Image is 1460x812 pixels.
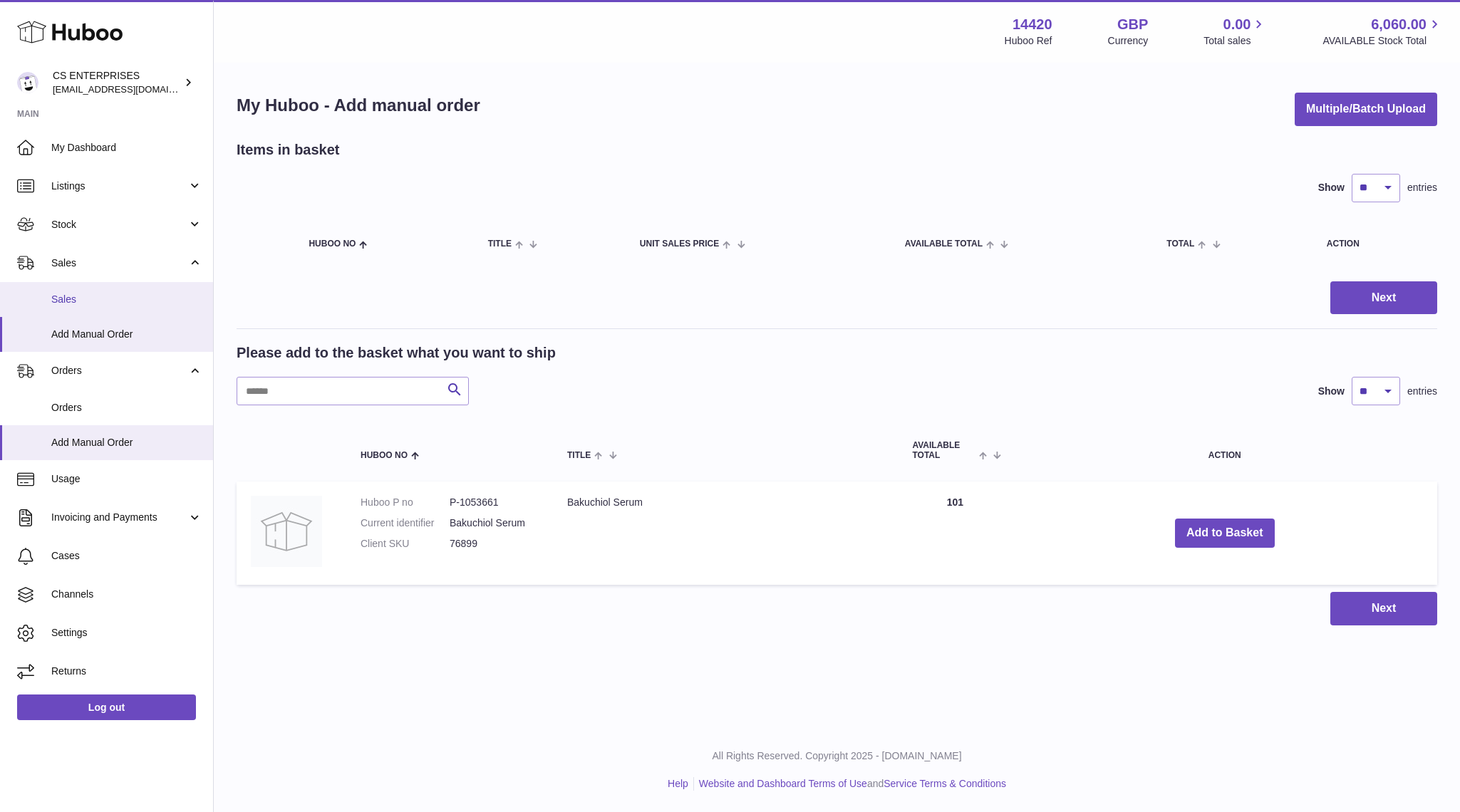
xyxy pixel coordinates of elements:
span: Sales [51,256,187,270]
strong: 14420 [1013,15,1052,34]
li: and [694,777,1006,791]
div: Currency [1108,34,1149,48]
span: 6,060.00 [1371,15,1427,34]
span: Unit Sales Price [640,239,719,249]
img: Bakuchiol Serum [251,496,322,567]
dd: 76899 [450,537,539,551]
span: AVAILABLE Stock Total [1322,34,1443,48]
button: Multiple/Batch Upload [1295,93,1437,126]
span: AVAILABLE Total [905,239,983,249]
span: Listings [51,179,187,193]
span: Stock [51,218,187,231]
span: Add Manual Order [51,328,202,341]
span: [EMAIL_ADDRESS][DOMAIN_NAME] [53,83,209,95]
td: Bakuchiol Serum [553,482,898,585]
div: Action [1327,239,1423,249]
label: Show [1318,181,1345,194]
span: Total [1166,239,1194,249]
span: Usage [51,472,202,486]
span: 0.00 [1223,15,1251,34]
span: Huboo no [309,239,356,249]
span: Title [488,239,512,249]
img: csenterprisesholding@gmail.com [17,72,38,93]
button: Add to Basket [1175,519,1275,548]
span: AVAILABLE Total [912,441,975,459]
a: 6,060.00 AVAILABLE Stock Total [1322,15,1443,48]
h2: Items in basket [237,140,340,160]
dd: Bakuchiol Serum [450,516,539,530]
span: Title [567,451,591,460]
span: Invoicing and Payments [51,511,187,524]
span: Cases [51,549,202,563]
a: Service Terms & Conditions [884,778,1006,789]
strong: GBP [1117,15,1148,34]
dt: Client SKU [361,537,450,551]
span: Huboo no [361,451,408,460]
span: Returns [51,665,202,678]
span: Total sales [1203,34,1267,48]
p: All Rights Reserved. Copyright 2025 - [DOMAIN_NAME] [225,749,1449,763]
div: CS ENTERPRISES [53,69,181,96]
dd: P-1053661 [450,496,539,509]
a: Help [668,778,688,789]
span: My Dashboard [51,141,202,155]
a: Log out [17,694,196,720]
span: Sales [51,293,202,306]
td: 101 [898,482,1012,585]
span: Channels [51,588,202,601]
a: Website and Dashboard Terms of Use [699,778,867,789]
h1: My Huboo - Add manual order [237,94,480,117]
dt: Huboo P no [361,496,450,509]
a: 0.00 Total sales [1203,15,1267,48]
span: Add Manual Order [51,436,202,449]
button: Next [1330,281,1437,315]
span: entries [1407,181,1437,194]
div: Huboo Ref [1005,34,1052,48]
h2: Please add to the basket what you want to ship [237,343,556,363]
th: Action [1012,427,1437,474]
label: Show [1318,385,1345,398]
dt: Current identifier [361,516,450,530]
button: Next [1330,592,1437,625]
span: entries [1407,385,1437,398]
span: Settings [51,626,202,640]
span: Orders [51,401,202,415]
span: Orders [51,364,187,378]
